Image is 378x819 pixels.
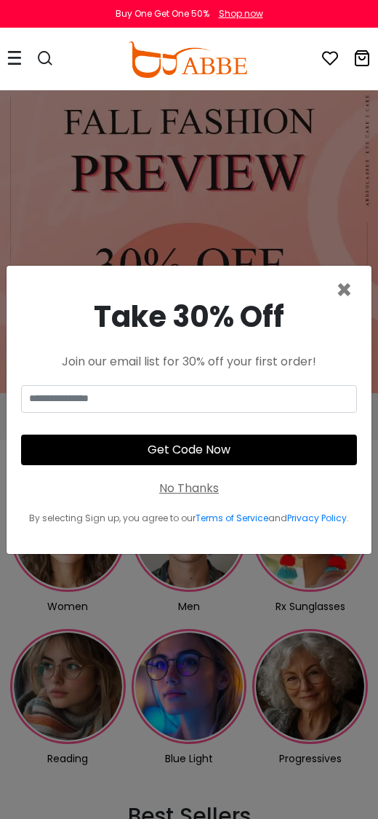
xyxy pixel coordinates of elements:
span: × [336,272,353,309]
a: Terms of Service [196,512,268,524]
img: abbeglasses.com [128,41,247,78]
div: Take 30% Off [21,295,357,339]
div: Buy One Get One 50% [116,7,209,20]
button: Get Code Now [21,435,357,465]
a: Privacy Policy [287,512,347,524]
div: Join our email list for 30% off your first order! [21,353,357,371]
div: By selecting Sign up, you agree to our and . [21,512,357,525]
div: No Thanks [159,480,219,497]
a: Shop now [212,7,263,20]
button: Close [336,277,353,304]
div: Shop now [219,7,263,20]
